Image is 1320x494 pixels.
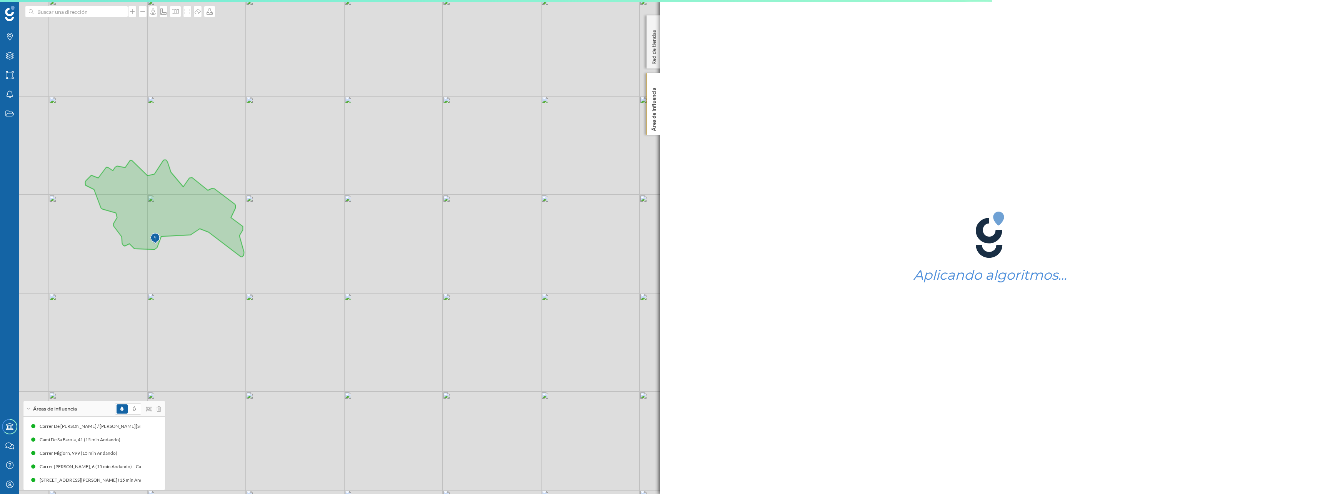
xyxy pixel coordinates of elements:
img: Marker [150,231,160,246]
img: Geoblink Logo [5,6,15,21]
span: Áreas de influencia [33,406,77,412]
p: Área de influencia [650,85,658,131]
div: [STREET_ADDRESS][PERSON_NAME] (15 min Andando) [29,476,148,484]
span: Soporte [15,5,43,12]
div: Carrer Migjorn, 999 (15 min Andando) [40,449,121,457]
div: Carrer [PERSON_NAME], 6 (15 min Andando) [127,463,223,471]
h1: Aplicando algoritmos… [913,268,1067,282]
div: Carrer [PERSON_NAME], 6 (15 min Andando) [31,463,127,471]
div: Camí De Sa Farola, 41 (15 min Andando) [40,436,124,444]
p: Red de tiendas [650,27,658,65]
div: Carrer De [PERSON_NAME] / [PERSON_NAME][STREET_ADDRESS] (15 min Andando) [23,422,202,430]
